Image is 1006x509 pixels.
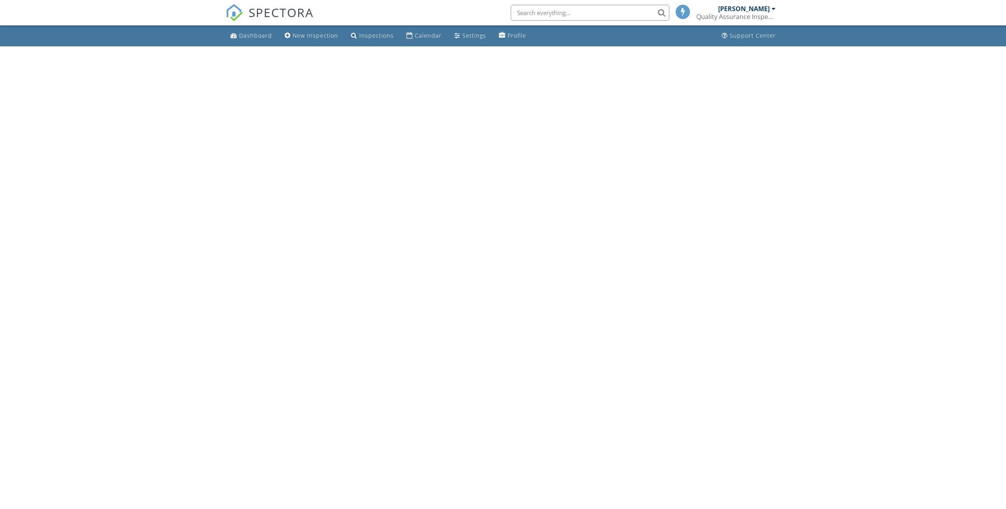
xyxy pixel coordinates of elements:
div: Support Center [730,32,776,39]
a: SPECTORA [226,11,314,27]
a: Dashboard [227,29,275,43]
a: Settings [451,29,489,43]
div: Dashboard [239,32,272,39]
a: Calendar [403,29,445,43]
a: Support Center [719,29,779,43]
div: Quality Assurance Inspections LLC. [696,13,776,21]
div: [PERSON_NAME] [718,5,770,13]
a: New Inspection [282,29,341,43]
div: New Inspection [293,32,338,39]
span: SPECTORA [249,4,314,21]
div: Calendar [415,32,442,39]
input: Search everything... [511,5,669,21]
img: The Best Home Inspection Software - Spectora [226,4,243,21]
div: Profile [508,32,526,39]
div: Settings [462,32,486,39]
div: Inspections [359,32,394,39]
a: Profile [496,29,529,43]
a: Inspections [348,29,397,43]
